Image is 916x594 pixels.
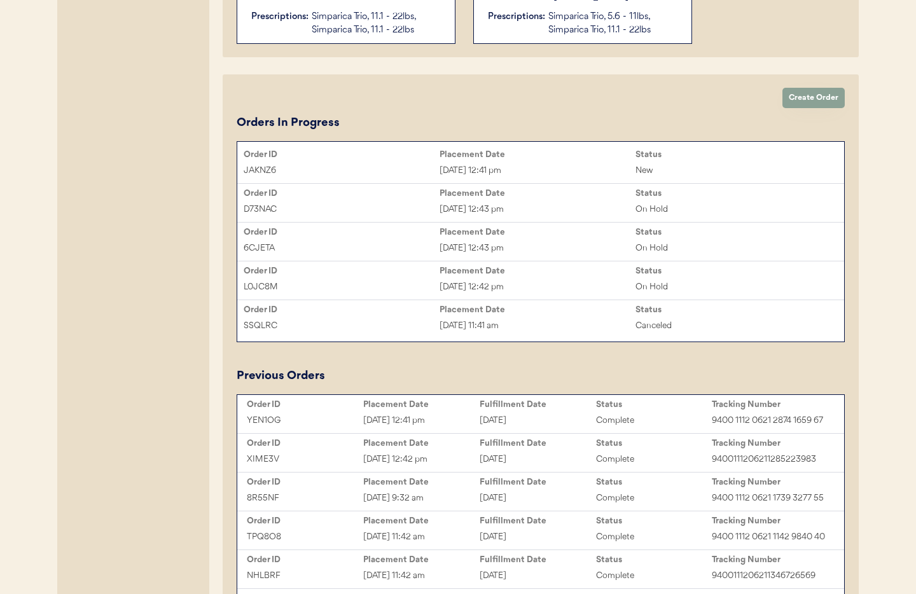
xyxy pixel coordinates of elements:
div: YEN1OG [247,413,363,428]
div: On Hold [635,202,831,217]
div: Complete [596,530,712,544]
div: 9400 1112 0621 1739 3277 55 [712,491,828,506]
div: [DATE] [480,530,596,544]
div: Placement Date [440,188,635,198]
div: Order ID [244,227,440,237]
div: Placement Date [440,227,635,237]
div: Canceled [635,319,831,333]
div: Prescriptions: [251,10,309,24]
div: Status [635,305,831,315]
div: NHLBRF [247,569,363,583]
div: L0JC8M [244,280,440,294]
div: [DATE] 12:42 pm [440,280,635,294]
div: Prescriptions: [488,10,545,24]
div: Order ID [244,188,440,198]
div: Placement Date [363,555,480,565]
div: Status [596,477,712,487]
div: Tracking Number [712,399,828,410]
div: Status [635,266,831,276]
div: Order ID [247,438,363,448]
div: Placement Date [440,305,635,315]
div: Placement Date [363,399,480,410]
div: Complete [596,569,712,583]
div: Order ID [244,305,440,315]
div: 9400 1112 0621 1142 9840 40 [712,530,828,544]
div: Status [596,516,712,526]
div: [DATE] 12:43 pm [440,202,635,217]
div: Placement Date [440,266,635,276]
div: Fulfillment Date [480,399,596,410]
div: JAKNZ6 [244,163,440,178]
div: D73NAC [244,202,440,217]
div: [DATE] 12:41 pm [440,163,635,178]
div: Fulfillment Date [480,438,596,448]
div: Status [635,227,831,237]
div: SSQLRC [244,319,440,333]
div: XIME3V [247,452,363,467]
div: Status [596,555,712,565]
div: [DATE] 12:43 pm [440,241,635,256]
div: Placement Date [440,149,635,160]
div: Placement Date [363,516,480,526]
div: 9400 1112 0621 2874 1659 67 [712,413,828,428]
div: Tracking Number [712,477,828,487]
div: [DATE] 11:41 am [440,319,635,333]
div: Fulfillment Date [480,516,596,526]
div: Fulfillment Date [480,555,596,565]
div: Order ID [247,555,363,565]
div: [DATE] 11:42 am [363,530,480,544]
div: Status [596,438,712,448]
div: 9400111206211285223983 [712,452,828,467]
div: Order ID [247,516,363,526]
div: 9400111206211346726569 [712,569,828,583]
div: Order ID [247,399,363,410]
div: Tracking Number [712,516,828,526]
div: Placement Date [363,477,480,487]
div: [DATE] 11:42 am [363,569,480,583]
div: Complete [596,452,712,467]
div: Simparica Trio, 11.1 - 22lbs, Simparica Trio, 11.1 - 22lbs [312,10,442,37]
div: Status [596,399,712,410]
div: Tracking Number [712,438,828,448]
div: [DATE] [480,569,596,583]
div: Complete [596,413,712,428]
div: On Hold [635,280,831,294]
button: Create Order [782,88,845,108]
div: [DATE] [480,413,596,428]
div: 8R55NF [247,491,363,506]
div: New [635,163,831,178]
div: Order ID [244,266,440,276]
div: Order ID [247,477,363,487]
div: Status [635,149,831,160]
div: Placement Date [363,438,480,448]
div: [DATE] 12:41 pm [363,413,480,428]
div: Order ID [244,149,440,160]
div: [DATE] 9:32 am [363,491,480,506]
div: Fulfillment Date [480,477,596,487]
div: Tracking Number [712,555,828,565]
div: Orders In Progress [237,114,340,132]
div: Status [635,188,831,198]
div: Complete [596,491,712,506]
div: [DATE] [480,452,596,467]
div: [DATE] [480,491,596,506]
div: Previous Orders [237,368,325,385]
div: [DATE] 12:42 pm [363,452,480,467]
div: On Hold [635,241,831,256]
div: TPQ8O8 [247,530,363,544]
div: Simparica Trio, 5.6 - 11lbs, Simparica Trio, 11.1 - 22lbs [548,10,679,37]
div: 6CJETA [244,241,440,256]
